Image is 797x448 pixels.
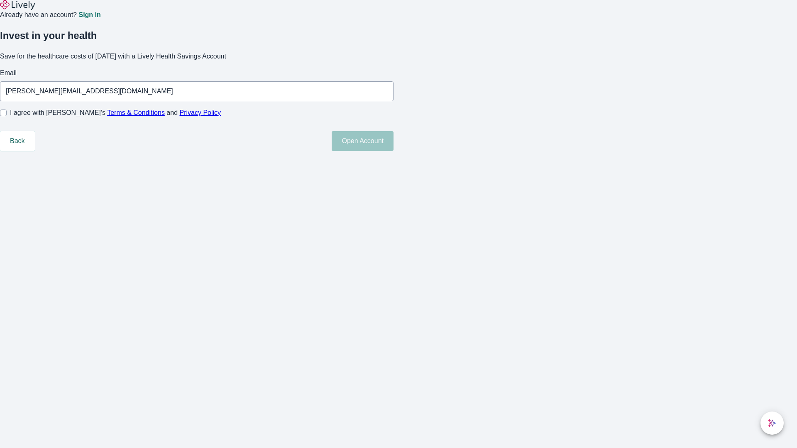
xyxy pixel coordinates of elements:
[107,109,165,116] a: Terms & Conditions
[768,419,776,427] svg: Lively AI Assistant
[78,12,100,18] a: Sign in
[760,411,784,435] button: chat
[10,108,221,118] span: I agree with [PERSON_NAME]’s and
[180,109,221,116] a: Privacy Policy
